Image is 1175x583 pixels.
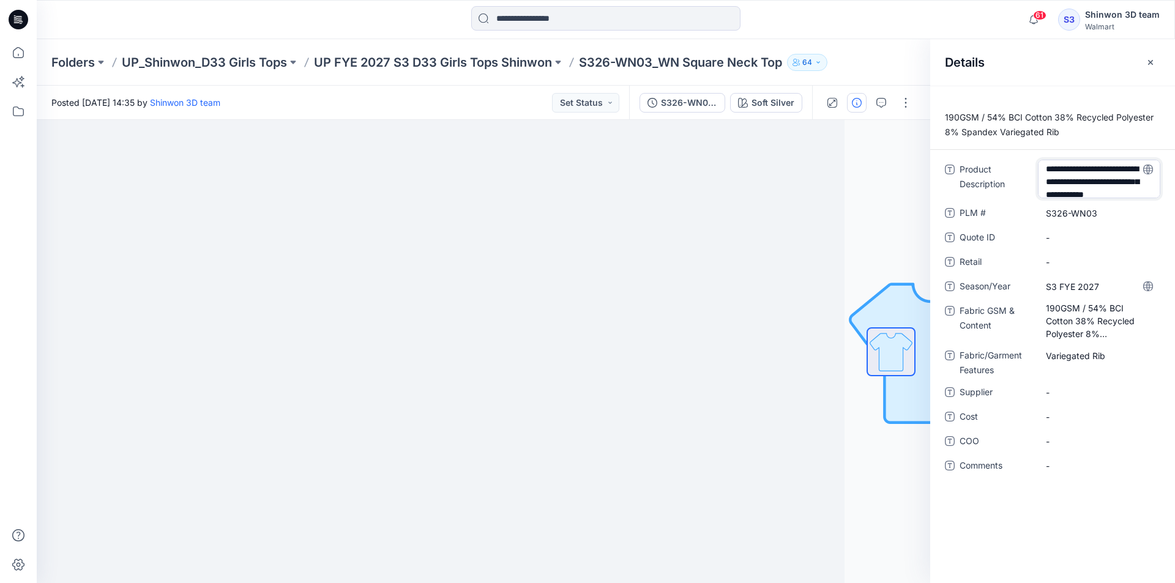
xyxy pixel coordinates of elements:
[1046,410,1152,423] span: -
[1046,302,1152,340] span: 190GSM / 54% BCI Cotton 38% Recycled Polyester 8% Spandex Variegated Rib
[960,409,1033,426] span: Cost
[930,110,1175,139] p: 190GSM / 54% BCI Cotton 38% Recycled Polyester 8% Spandex Variegated Rib
[960,303,1033,341] span: Fabric GSM & Content
[579,54,782,71] p: S326-WN03_WN Square Neck Top
[1046,349,1152,362] span: Variegated Rib
[1046,207,1152,220] span: S326-WN03
[730,93,802,113] button: Soft Silver
[51,96,220,109] span: Posted [DATE] 14:35 by
[150,97,220,108] a: Shinwon 3D team
[960,254,1033,272] span: Retail
[787,54,827,71] button: 64
[960,434,1033,451] span: COO
[1046,231,1152,244] span: -
[847,93,867,113] button: Details
[1046,435,1152,448] span: -
[1046,459,1152,472] span: -
[1058,9,1080,31] div: S3
[960,348,1033,377] span: Fabric/Garment Features
[868,329,914,375] img: All colorways
[1085,7,1160,22] div: Shinwon 3D team
[802,56,812,69] p: 64
[1046,280,1152,293] span: S3 FYE 2027
[51,54,95,71] a: Folders
[314,54,552,71] a: UP FYE 2027 S3 D33 Girls Tops Shinwon
[1046,256,1152,269] span: -
[945,55,985,70] h2: Details
[752,96,794,110] div: Soft Silver
[1033,10,1046,20] span: 61
[960,162,1033,198] span: Product Description
[1046,386,1152,399] span: -
[122,54,287,71] a: UP_Shinwon_D33 Girls Tops
[640,93,725,113] button: S326-WN03_WN Square Neck Top
[960,279,1033,296] span: Season/Year
[1085,22,1160,31] div: Walmart
[845,266,1016,437] img: No Outline
[960,385,1033,402] span: Supplier
[661,96,717,110] div: S326-WN03_WN Square Neck Top
[960,230,1033,247] span: Quote ID
[960,206,1033,223] span: PLM #
[960,458,1033,475] span: Comments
